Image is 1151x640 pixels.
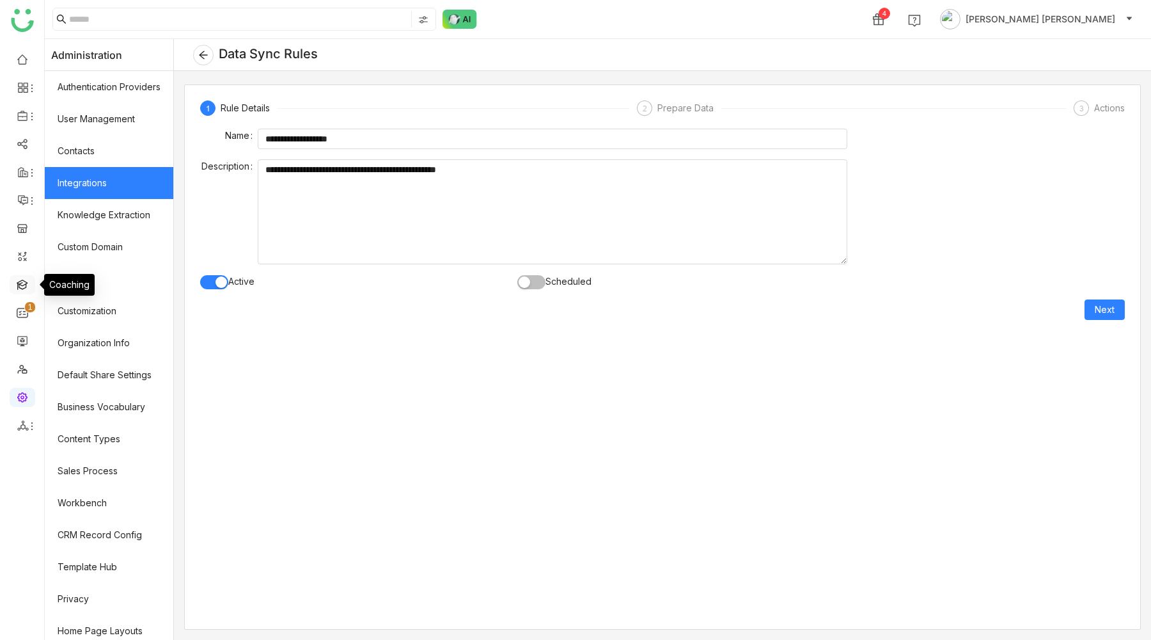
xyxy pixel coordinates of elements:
[966,12,1115,26] span: [PERSON_NAME] [PERSON_NAME]
[45,391,173,423] a: Business Vocabulary
[206,104,210,113] span: 1
[45,135,173,167] a: Contacts
[225,129,258,143] label: Name
[45,455,173,487] a: Sales Process
[45,327,173,359] a: Organization Info
[45,487,173,519] a: Workbench
[908,14,921,27] img: help.svg
[418,15,428,25] img: search-type.svg
[25,302,35,312] nz-badge-sup: 1
[1095,303,1115,317] span: Next
[45,71,173,103] a: Authentication Providers
[44,274,95,296] div: Coaching
[1084,300,1125,320] button: Next
[221,100,278,116] div: Rule Details
[937,9,1136,29] button: [PERSON_NAME] [PERSON_NAME]
[45,199,173,231] a: Knowledge Extraction
[45,359,173,391] a: Default Share Settings
[45,103,173,135] a: User Management
[200,275,517,289] div: Active
[201,159,258,173] label: Description
[45,231,173,263] a: Custom Domain
[45,551,173,583] a: Template Hub
[657,100,721,116] div: Prepare Data
[643,104,647,113] span: 2
[193,45,214,65] button: Back
[1079,104,1084,113] span: 3
[11,9,34,32] img: logo
[45,583,173,615] a: Privacy
[45,423,173,455] a: Content Types
[193,45,318,65] div: Data Sync Rules
[517,275,834,289] div: Scheduled
[442,10,477,29] img: ask-buddy-normal.svg
[51,39,122,71] span: Administration
[45,167,173,199] a: Integrations
[879,8,890,19] div: 4
[45,519,173,551] a: CRM Record Config
[940,9,960,29] img: avatar
[45,295,173,327] a: Customization
[27,301,33,314] p: 1
[1094,100,1125,116] div: Actions
[45,263,173,295] a: Branding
